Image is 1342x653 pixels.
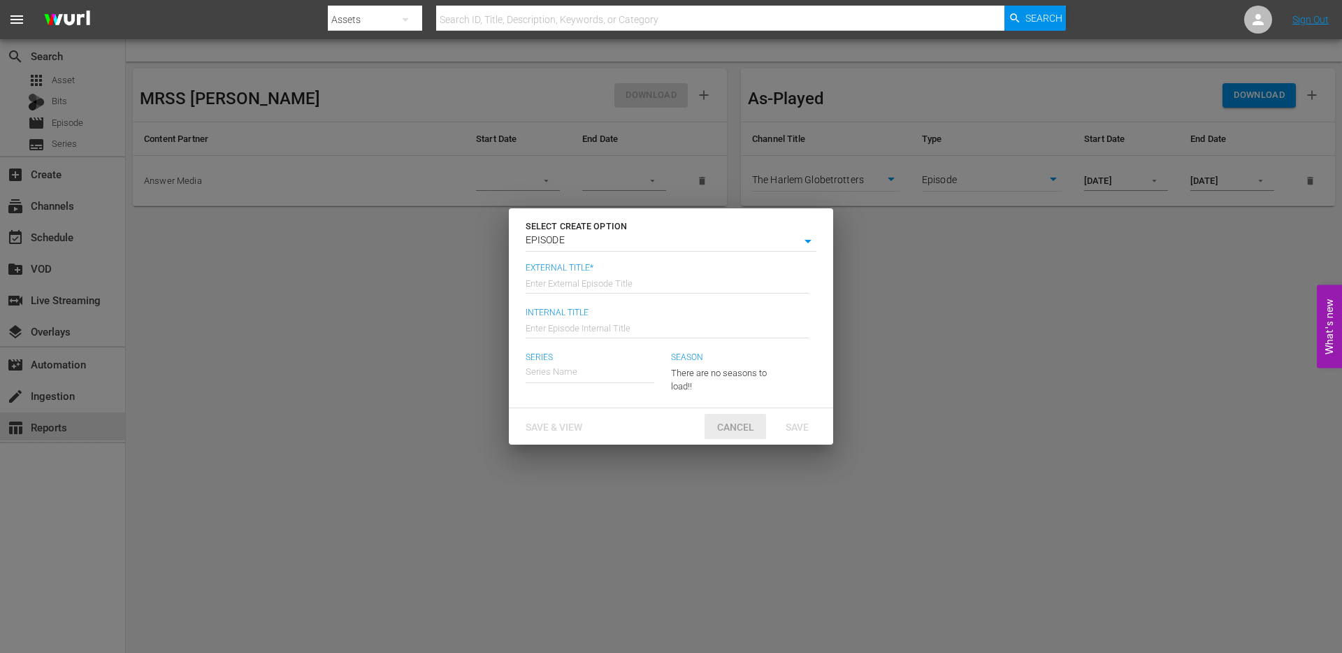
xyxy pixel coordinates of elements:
span: Internal Title [526,308,809,319]
div: EPISODE [526,232,816,253]
button: Cancel [705,414,766,439]
button: Save [766,414,828,439]
div: There are no seasons to load!! [671,355,780,394]
button: Open Feedback Widget [1317,285,1342,368]
span: Search [1025,6,1062,31]
span: Save & View [514,422,593,433]
img: ans4CAIJ8jUAAAAAAAAAAAAAAAAAAAAAAAAgQb4GAAAAAAAAAAAAAAAAAAAAAAAAJMjXAAAAAAAAAAAAAAAAAAAAAAAAgAT5G... [34,3,101,36]
h6: SELECT CREATE OPTION [526,220,816,234]
span: menu [8,11,25,28]
button: Save & View [514,414,593,439]
span: Series [526,352,654,364]
span: External Title* [526,263,809,274]
span: Cancel [706,422,765,433]
span: Season [671,352,780,364]
span: Save [774,422,820,433]
a: Sign Out [1292,14,1329,25]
